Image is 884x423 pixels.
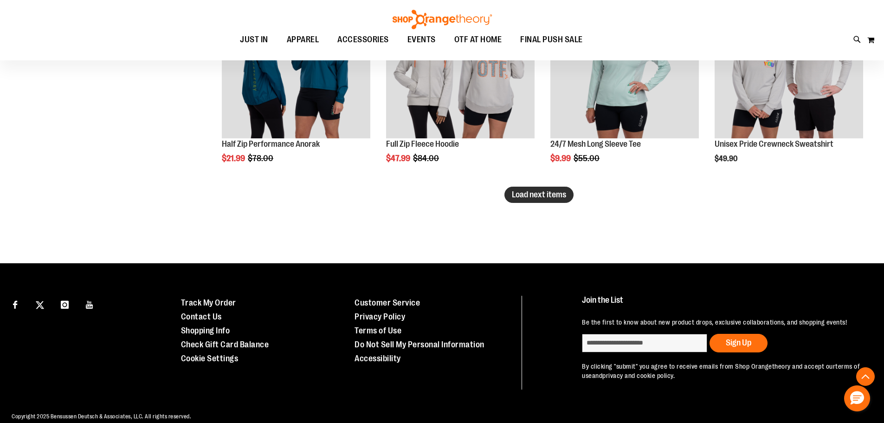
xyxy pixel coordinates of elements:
a: Accessibility [355,354,401,363]
a: JUST IN [231,29,277,51]
a: Visit our Instagram page [57,296,73,312]
a: 24/7 Mesh Long Sleeve Tee [550,139,641,149]
h4: Join the List [582,296,863,313]
a: APPAREL [277,29,329,50]
span: JUST IN [240,29,268,50]
a: ACCESSORIES [328,29,398,51]
a: Cookie Settings [181,354,239,363]
a: Half Zip Performance Anorak [222,139,320,149]
span: FINAL PUSH SALE [520,29,583,50]
a: FINAL PUSH SALE [511,29,592,51]
img: Twitter [36,301,44,309]
a: Terms of Use [355,326,401,335]
a: Visit our Facebook page [7,296,23,312]
p: By clicking "submit" you agree to receive emails from Shop Orangetheory and accept our and [582,362,863,380]
button: Load next items [504,187,574,203]
a: terms of use [582,363,860,379]
span: EVENTS [407,29,436,50]
span: $78.00 [248,154,275,163]
img: Shop Orangetheory [391,10,493,29]
a: Visit our Youtube page [82,296,98,312]
span: $9.99 [550,154,572,163]
a: Contact Us [181,312,222,321]
span: $47.99 [386,154,412,163]
button: Back To Top [856,367,875,386]
span: Load next items [512,190,566,199]
span: $55.00 [574,154,601,163]
a: Unisex Pride Crewneck Sweatshirt [715,139,833,149]
a: Customer Service [355,298,420,307]
span: ACCESSORIES [337,29,389,50]
a: Track My Order [181,298,236,307]
a: Visit our X page [32,296,48,312]
a: Do Not Sell My Personal Information [355,340,484,349]
span: Sign Up [726,338,751,347]
span: $21.99 [222,154,246,163]
p: Be the first to know about new product drops, exclusive collaborations, and shopping events! [582,318,863,327]
a: Check Gift Card Balance [181,340,269,349]
span: $49.90 [715,155,739,163]
span: Copyright 2025 Bensussen Deutsch & Associates, LLC. All rights reserved. [12,413,191,420]
a: Full Zip Fleece Hoodie [386,139,459,149]
a: Privacy Policy [355,312,405,321]
a: privacy and cookie policy. [602,372,675,379]
button: Hello, have a question? Let’s chat. [844,385,870,411]
span: $84.00 [413,154,440,163]
button: Sign Up [710,334,768,352]
a: Shopping Info [181,326,230,335]
a: EVENTS [398,29,445,51]
span: APPAREL [287,29,319,50]
span: OTF AT HOME [454,29,502,50]
input: enter email [582,334,707,352]
a: OTF AT HOME [445,29,511,51]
